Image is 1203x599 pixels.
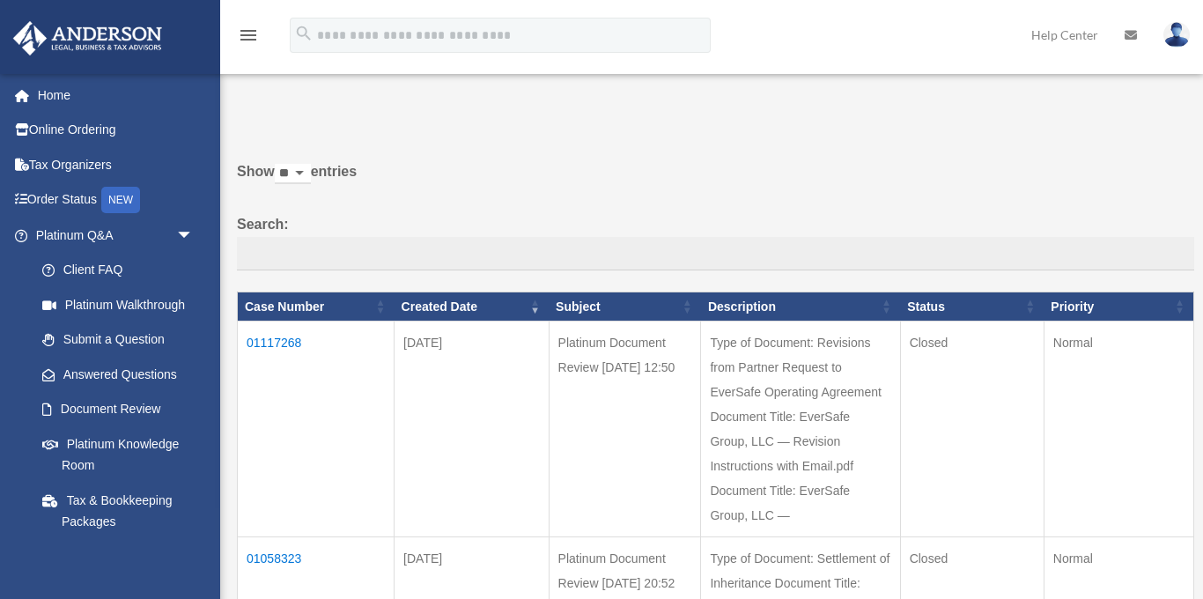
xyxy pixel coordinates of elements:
[900,322,1044,537] td: Closed
[238,292,395,322] th: Case Number: activate to sort column ascending
[25,253,211,288] a: Client FAQ
[25,539,211,595] a: Land Trust & Deed Forum
[294,24,314,43] i: search
[237,159,1194,202] label: Show entries
[12,113,220,148] a: Online Ordering
[395,292,550,322] th: Created Date: activate to sort column ascending
[12,78,220,113] a: Home
[1044,322,1193,537] td: Normal
[395,322,550,537] td: [DATE]
[1044,292,1193,322] th: Priority: activate to sort column ascending
[25,322,211,358] a: Submit a Question
[237,237,1194,270] input: Search:
[176,218,211,254] span: arrow_drop_down
[25,392,211,427] a: Document Review
[25,483,211,539] a: Tax & Bookkeeping Packages
[238,322,395,537] td: 01117268
[701,322,900,537] td: Type of Document: Revisions from Partner Request to EverSafe Operating Agreement Document Title: ...
[238,25,259,46] i: menu
[900,292,1044,322] th: Status: activate to sort column ascending
[25,426,211,483] a: Platinum Knowledge Room
[25,357,203,392] a: Answered Questions
[101,187,140,213] div: NEW
[1163,22,1190,48] img: User Pic
[549,292,701,322] th: Subject: activate to sort column ascending
[237,212,1194,270] label: Search:
[8,21,167,55] img: Anderson Advisors Platinum Portal
[275,164,311,184] select: Showentries
[12,218,211,253] a: Platinum Q&Aarrow_drop_down
[12,147,220,182] a: Tax Organizers
[238,31,259,46] a: menu
[549,322,701,537] td: Platinum Document Review [DATE] 12:50
[12,182,220,218] a: Order StatusNEW
[25,287,211,322] a: Platinum Walkthrough
[701,292,900,322] th: Description: activate to sort column ascending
